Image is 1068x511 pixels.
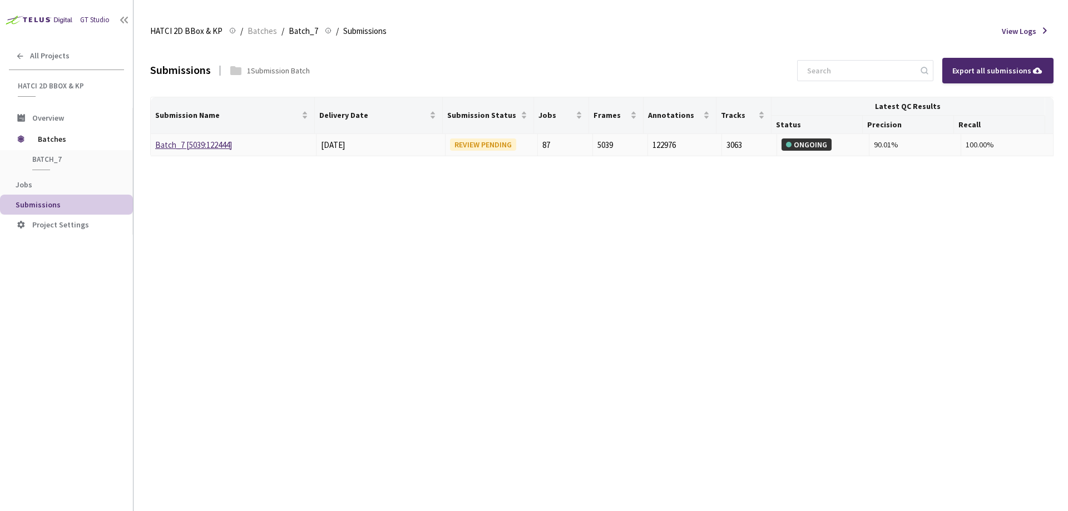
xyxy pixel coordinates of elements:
div: ONGOING [782,138,832,151]
span: HATCI 2D BBox & KP [18,81,117,91]
span: Overview [32,113,64,123]
th: Status [772,116,863,134]
span: All Projects [30,51,70,61]
th: Annotations [644,97,716,134]
div: [DATE] [321,138,441,152]
div: Export all submissions [952,65,1044,77]
th: Submission Status [443,97,534,134]
span: Batch_7 [289,24,318,38]
div: 1 Submission Batch [247,65,310,76]
span: Batches [248,24,277,38]
div: 5039 [597,138,643,152]
input: Search [800,61,919,81]
th: Delivery Date [315,97,443,134]
div: REVIEW PENDING [450,138,516,151]
th: Tracks [716,97,771,134]
span: Batches [38,128,114,150]
th: Jobs [534,97,589,134]
th: Latest QC Results [772,97,1045,116]
a: Batch_7 [5039:122444] [155,140,232,150]
span: Submission Status [447,111,518,120]
th: Recall [954,116,1045,134]
div: 87 [542,138,588,152]
div: 3063 [726,138,772,152]
span: Frames [594,111,628,120]
th: Submission Name [151,97,315,134]
div: 100.00% [966,138,1049,151]
th: Frames [589,97,644,134]
a: Batches [245,24,279,37]
th: Precision [863,116,954,134]
div: GT Studio [80,15,110,26]
span: Jobs [538,111,573,120]
span: Annotations [648,111,701,120]
span: View Logs [1002,26,1036,37]
span: Delivery Date [319,111,427,120]
span: Batch_7 [32,155,115,164]
span: Submissions [343,24,387,38]
span: Tracks [721,111,755,120]
span: Submissions [16,200,61,210]
span: Jobs [16,180,32,190]
div: 122976 [652,138,716,152]
li: / [240,24,243,38]
span: Submission Name [155,111,299,120]
li: / [281,24,284,38]
span: HATCI 2D BBox & KP [150,24,222,38]
div: Submissions [150,62,211,78]
span: Project Settings [32,220,89,230]
div: 90.01% [874,138,957,151]
li: / [336,24,339,38]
